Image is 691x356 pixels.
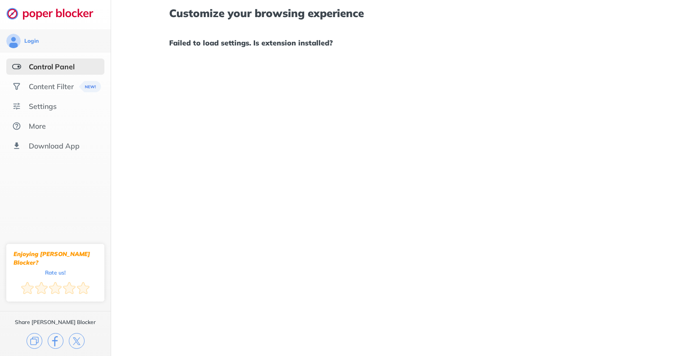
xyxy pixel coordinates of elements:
img: avatar.svg [6,34,21,48]
img: facebook.svg [48,333,63,349]
h1: Failed to load settings. Is extension installed? [169,37,633,49]
div: Download App [29,141,80,150]
div: Login [24,37,39,45]
img: about.svg [12,122,21,131]
div: Enjoying [PERSON_NAME] Blocker? [13,250,97,267]
div: Control Panel [29,62,75,71]
img: download-app.svg [12,141,21,150]
img: features-selected.svg [12,62,21,71]
div: Content Filter [29,82,74,91]
img: social.svg [12,82,21,91]
img: x.svg [69,333,85,349]
img: menuBanner.svg [79,81,101,92]
img: copy.svg [27,333,42,349]
img: settings.svg [12,102,21,111]
div: More [29,122,46,131]
div: Share [PERSON_NAME] Blocker [15,319,96,326]
img: logo-webpage.svg [6,7,103,20]
div: Rate us! [45,270,66,275]
h1: Customize your browsing experience [169,7,633,19]
div: Settings [29,102,57,111]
